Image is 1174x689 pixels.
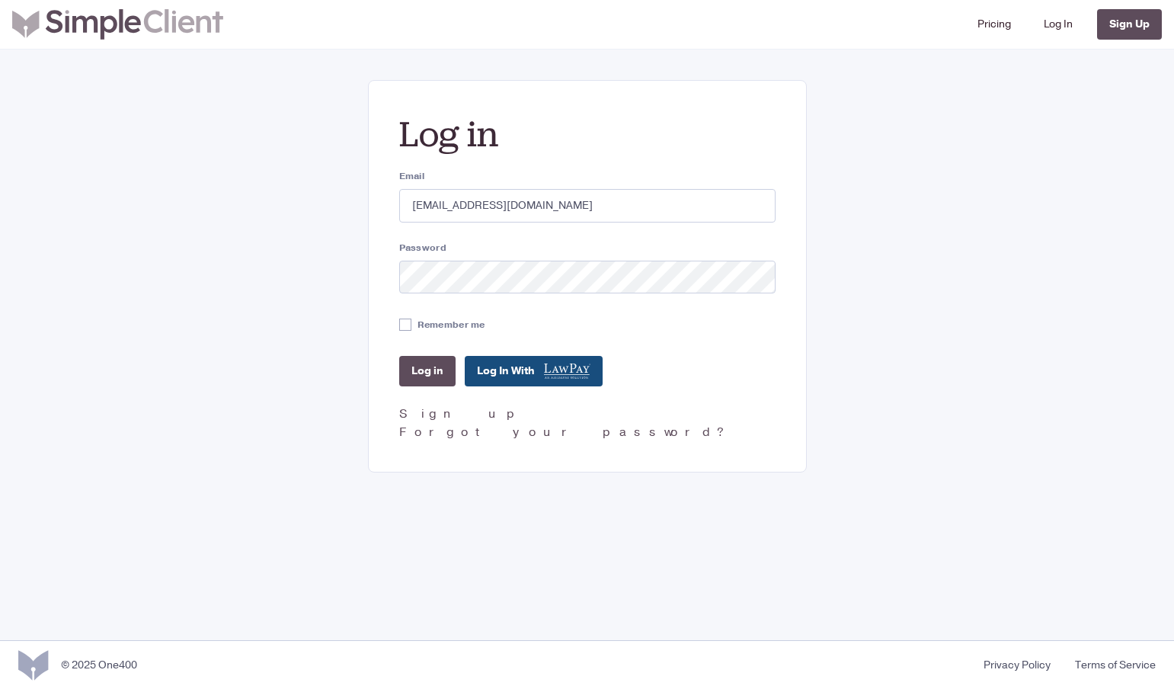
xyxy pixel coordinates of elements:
a: Log In [1038,6,1079,43]
a: Sign Up [1097,9,1162,40]
div: © 2025 One400 [61,657,137,673]
a: Forgot your password? [399,424,729,441]
h2: Log in [399,111,776,157]
a: Pricing [971,6,1017,43]
a: Sign up [399,405,523,422]
label: Email [399,169,776,183]
a: Privacy Policy [971,657,1063,673]
input: you@example.com [399,189,776,223]
a: Log In With [465,356,603,386]
label: Password [399,241,776,255]
input: Log in [399,356,456,386]
label: Remember me [417,318,485,332]
a: Terms of Service [1063,657,1156,673]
